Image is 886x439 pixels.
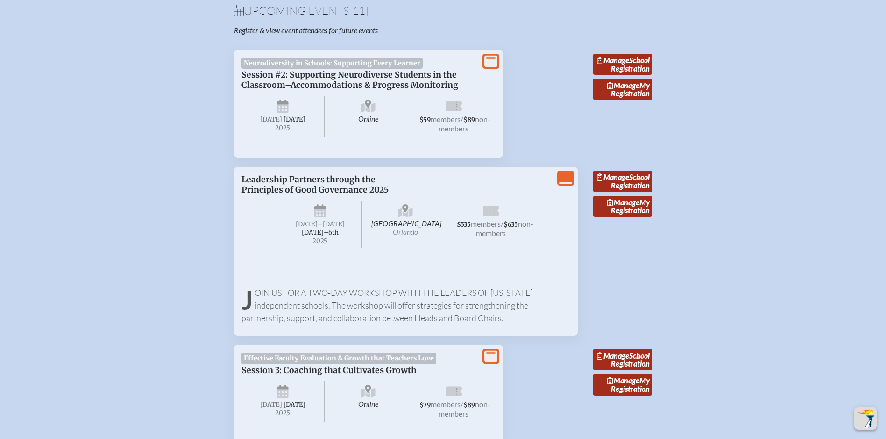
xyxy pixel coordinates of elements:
[364,201,447,249] span: [GEOGRAPHIC_DATA]
[461,400,463,409] span: /
[302,229,339,237] span: [DATE]–⁠6th
[249,410,317,417] span: 2025
[593,196,652,217] a: ManageMy Registration
[593,171,652,192] a: ManageSchool Registration
[234,5,652,16] h1: Upcoming Events
[296,220,318,228] span: [DATE]
[241,287,570,324] p: Join us for a two-day workshop with the leaders of [US_STATE] independent schools. The workshop w...
[318,220,345,228] span: –[DATE]
[597,56,629,65] span: Manage
[393,227,418,236] span: Orlando
[286,237,354,245] span: 2025
[593,79,652,100] a: ManageMy Registration
[419,116,431,124] span: $59
[597,173,629,181] span: Manage
[854,407,877,430] button: Scroll Top
[260,401,282,409] span: [DATE]
[241,353,437,364] span: Effective Faculty Evaluation & Growth that Teachers Love
[439,115,490,133] span: non-members
[471,219,501,228] span: members
[457,221,471,229] span: $535
[284,115,305,123] span: [DATE]
[349,4,369,18] span: [11]
[431,400,461,409] span: members
[249,124,317,131] span: 2025
[326,381,410,422] span: Online
[503,221,518,229] span: $635
[607,81,639,90] span: Manage
[241,174,389,195] span: Leadership Partners through the Principles of Good Governance 2025
[593,374,652,396] a: ManageMy Registration
[597,351,629,360] span: Manage
[439,400,490,418] span: non-members
[234,26,481,35] p: Register & view event attendees for future events
[326,96,410,137] span: Online
[501,219,503,228] span: /
[593,54,652,75] a: ManageSchool Registration
[463,401,475,409] span: $89
[241,70,458,90] span: Session #2: Supporting Neurodiverse Students in the Classroom–Accommodations & Progress Monitoring
[476,219,533,237] span: non-members
[284,401,305,409] span: [DATE]
[260,115,282,123] span: [DATE]
[607,198,639,207] span: Manage
[431,115,461,123] span: members
[607,376,639,385] span: Manage
[461,115,463,123] span: /
[593,349,652,370] a: ManageSchool Registration
[241,58,423,69] span: Neurodiversity in Schools: Supporting Every Learner
[856,409,875,428] img: To the top
[241,365,417,375] span: Session 3: Coaching that Cultivates Growth
[463,116,475,124] span: $89
[419,401,431,409] span: $79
